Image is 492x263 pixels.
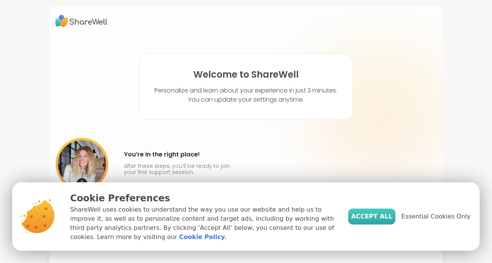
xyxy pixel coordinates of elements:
img: ShareWell Logo [55,12,108,30]
img: User image [56,138,108,190]
h4: You’re in the right place! [124,148,234,161]
span: Essential Cookies Only [402,212,471,221]
p: After these steps, you’ll be ready to join your first support session. [124,163,234,175]
span: Accept All [351,212,392,221]
a: Cookie Policy. [179,233,227,242]
p: Personalize and learn about your experience in just 3 minutes. You can update your settings anytime. [155,86,338,104]
button: Accept All [348,209,396,225]
h1: Welcome to ShareWell [193,69,299,80]
img: mic icon [77,178,87,189]
p: ShareWell uses cookies to understand the way you use our website and help us to improve it, as we... [70,205,336,242]
p: Cookie Preferences [70,191,336,205]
